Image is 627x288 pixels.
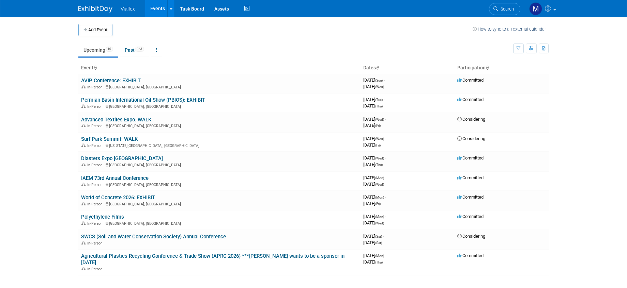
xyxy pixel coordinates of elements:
span: Considering [457,136,485,141]
a: Polyethylene Films [81,214,124,220]
th: Event [78,62,361,74]
span: [DATE] [363,84,384,89]
span: (Mon) [375,215,384,219]
img: ExhibitDay [78,6,112,13]
img: In-Person Event [81,85,86,88]
img: In-Person Event [81,183,86,186]
img: In-Person Event [81,124,86,127]
span: - [385,117,386,122]
span: Committed [457,214,484,219]
div: [GEOGRAPHIC_DATA], [GEOGRAPHIC_DATA] [81,220,358,226]
span: (Wed) [375,156,384,160]
th: Participation [455,62,549,74]
a: Sort by Event Name [93,65,97,70]
span: (Tue) [375,98,383,102]
span: In-Person [87,124,105,128]
a: SWCS (Soil and Water Conservation Society) Annual Conference [81,234,226,240]
span: [DATE] [363,136,386,141]
span: Considering [457,234,485,239]
span: (Fri) [375,202,381,206]
span: - [385,175,386,180]
span: [DATE] [363,253,386,258]
span: In-Person [87,202,105,206]
span: (Mon) [375,196,384,199]
div: [GEOGRAPHIC_DATA], [GEOGRAPHIC_DATA] [81,84,358,89]
span: Committed [457,194,484,200]
span: (Fri) [375,143,381,147]
span: Committed [457,155,484,160]
span: 10 [106,47,113,52]
span: In-Person [87,85,105,89]
img: In-Person Event [81,267,86,270]
span: [DATE] [363,78,385,83]
span: [DATE] [363,259,383,265]
a: Search [489,3,520,15]
span: [DATE] [363,97,385,102]
a: How to sync to an external calendar... [473,27,549,32]
span: In-Person [87,163,105,167]
span: (Wed) [375,137,384,141]
a: Sort by Participation Type [486,65,489,70]
span: (Sat) [375,235,382,238]
a: Past143 [120,44,149,56]
span: - [384,78,385,83]
span: [DATE] [363,182,384,187]
a: Diasters Expo [GEOGRAPHIC_DATA] [81,155,163,162]
span: [DATE] [363,103,383,108]
span: (Thu) [375,104,383,108]
div: [GEOGRAPHIC_DATA], [GEOGRAPHIC_DATA] [81,103,358,109]
img: In-Person Event [81,241,86,244]
span: Committed [457,78,484,83]
img: In-Person Event [81,202,86,205]
span: [DATE] [363,117,386,122]
span: [DATE] [363,240,382,245]
th: Dates [361,62,455,74]
span: (Fri) [375,124,381,128]
a: Advanced Textiles Expo: WALK [81,117,151,123]
div: [GEOGRAPHIC_DATA], [GEOGRAPHIC_DATA] [81,182,358,187]
div: [GEOGRAPHIC_DATA], [GEOGRAPHIC_DATA] [81,162,358,167]
span: [DATE] [363,194,386,200]
span: (Mon) [375,176,384,180]
span: - [385,155,386,160]
span: - [385,194,386,200]
span: (Wed) [375,221,384,225]
span: - [385,136,386,141]
span: [DATE] [363,123,381,128]
span: Committed [457,175,484,180]
span: (Sun) [375,79,383,82]
span: [DATE] [363,142,381,148]
a: World of Concrete 2026: EXHIBIT [81,194,155,201]
a: AVIP Conference: EXHIBIT [81,78,141,84]
a: Upcoming10 [78,44,118,56]
span: (Thu) [375,260,383,264]
span: 143 [135,47,144,52]
span: (Mon) [375,254,384,258]
span: Committed [457,97,484,102]
span: In-Person [87,104,105,109]
span: Viaflex [121,6,135,12]
a: Permian Basin International Oil Show (PBIOS): EXHIBIT [81,97,205,103]
span: Committed [457,253,484,258]
span: In-Person [87,241,105,245]
a: IAEM 73rd Annual Conference [81,175,149,181]
span: (Sat) [375,241,382,245]
a: Surf Park Summit: WALK [81,136,138,142]
span: - [384,97,385,102]
span: [DATE] [363,214,386,219]
span: In-Person [87,267,105,271]
span: (Wed) [375,85,384,89]
span: [DATE] [363,220,384,225]
img: In-Person Event [81,163,86,166]
span: [DATE] [363,175,386,180]
span: - [383,234,384,239]
span: [DATE] [363,162,383,167]
span: [DATE] [363,234,384,239]
span: In-Person [87,221,105,226]
div: [GEOGRAPHIC_DATA], [GEOGRAPHIC_DATA] [81,123,358,128]
span: - [385,253,386,258]
span: (Wed) [375,183,384,186]
span: (Wed) [375,118,384,121]
span: - [385,214,386,219]
div: [GEOGRAPHIC_DATA], [GEOGRAPHIC_DATA] [81,201,358,206]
